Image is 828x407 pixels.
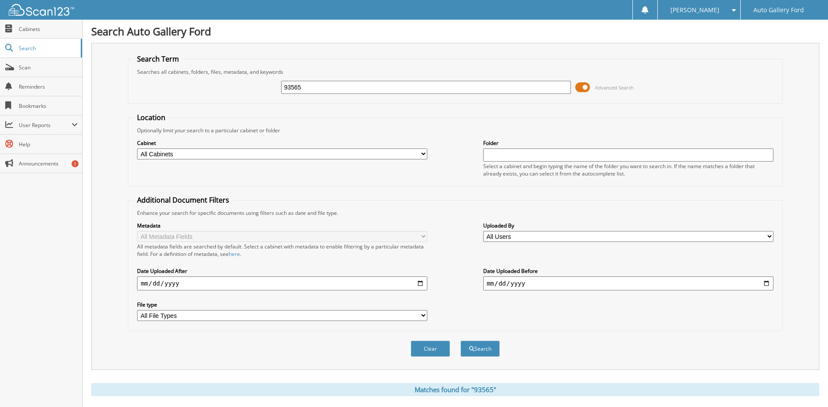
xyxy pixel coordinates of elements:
[19,160,78,167] span: Announcements
[483,222,773,229] label: Uploaded By
[9,4,74,16] img: scan123-logo-white.svg
[133,209,777,217] div: Enhance your search for specific documents using filters such as date and file type.
[460,341,500,357] button: Search
[137,222,427,229] label: Metadata
[483,162,773,177] div: Select a cabinet and begin typing the name of the folder you want to search in. If the name match...
[19,25,78,33] span: Cabinets
[133,127,777,134] div: Optionally limit your search to a particular cabinet or folder
[595,84,634,91] span: Advanced Search
[19,102,78,110] span: Bookmarks
[483,267,773,275] label: Date Uploaded Before
[753,7,804,13] span: Auto Gallery Ford
[483,139,773,147] label: Folder
[133,54,183,64] legend: Search Term
[72,160,79,167] div: 1
[133,113,170,122] legend: Location
[133,195,234,205] legend: Additional Document Filters
[91,24,819,38] h1: Search Auto Gallery Ford
[483,276,773,290] input: end
[19,83,78,90] span: Reminders
[91,383,819,396] div: Matches found for "93565"
[133,68,777,76] div: Searches all cabinets, folders, files, metadata, and keywords
[19,64,78,71] span: Scan
[137,276,427,290] input: start
[137,139,427,147] label: Cabinet
[137,243,427,258] div: All metadata fields are searched by default. Select a cabinet with metadata to enable filtering b...
[19,141,78,148] span: Help
[229,250,240,258] a: here
[19,121,72,129] span: User Reports
[137,301,427,308] label: File type
[137,267,427,275] label: Date Uploaded After
[19,45,76,52] span: Search
[411,341,450,357] button: Clear
[670,7,719,13] span: [PERSON_NAME]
